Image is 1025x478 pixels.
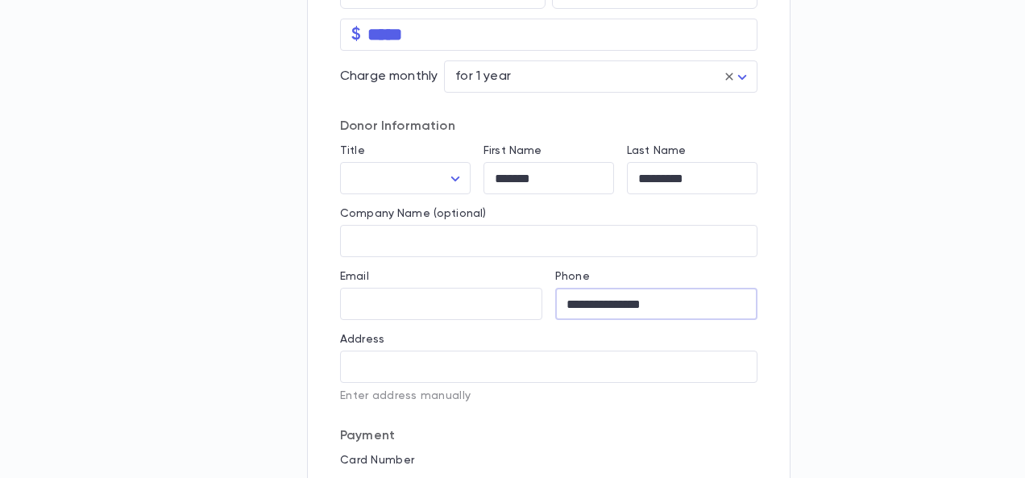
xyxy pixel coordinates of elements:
[340,163,471,194] div: ​
[340,144,365,157] label: Title
[340,454,757,467] p: Card Number
[555,270,590,283] label: Phone
[627,144,686,157] label: Last Name
[444,61,757,93] div: for 1 year
[340,428,757,444] p: Payment
[340,207,486,220] label: Company Name (optional)
[340,333,384,346] label: Address
[483,144,542,157] label: First Name
[340,118,757,135] p: Donor Information
[340,389,757,402] p: Enter address manually
[340,69,438,85] p: Charge monthly
[340,270,369,283] label: Email
[351,27,361,43] p: $
[455,70,511,83] span: for 1 year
